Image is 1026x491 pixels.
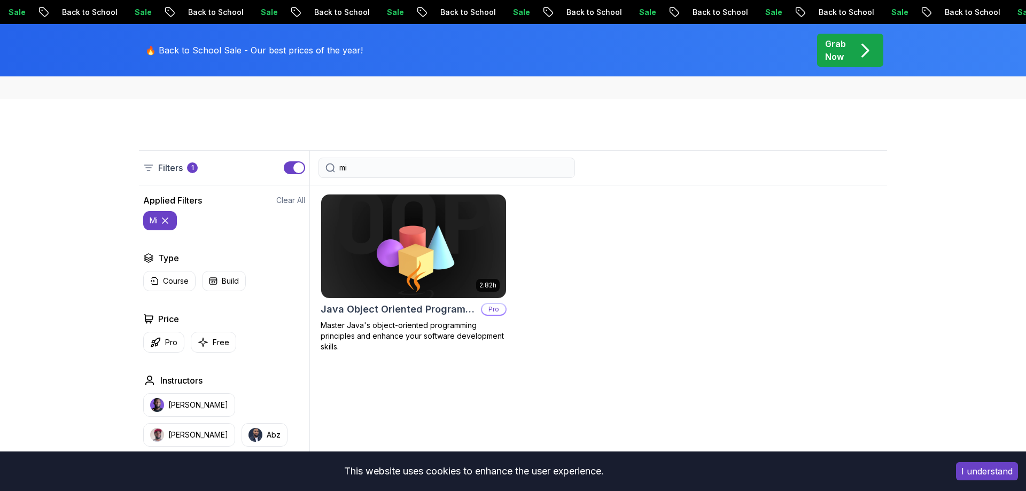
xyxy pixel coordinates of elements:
button: Pro [143,332,184,353]
p: Back to School [555,7,627,18]
p: Sale [753,7,788,18]
h2: Type [158,252,179,264]
p: Sale [249,7,283,18]
h2: Price [158,313,179,325]
p: Master Java's object-oriented programming principles and enhance your software development skills. [321,320,507,352]
img: instructor img [150,428,164,442]
p: Back to School [933,7,1006,18]
button: Course [143,271,196,291]
p: Sale [375,7,409,18]
p: Grab Now [825,37,846,63]
button: Free [191,332,236,353]
p: Abz [267,430,281,440]
p: Pro [165,337,177,348]
p: Sale [501,7,535,18]
img: Java Object Oriented Programming card [321,194,506,298]
button: mi [143,211,177,230]
button: Clear All [276,195,305,206]
p: 🔥 Back to School Sale - Our best prices of the year! [145,44,363,57]
p: Filters [158,161,183,174]
p: Course [163,276,189,286]
p: Back to School [176,7,249,18]
p: Build [222,276,239,286]
p: Sale [627,7,662,18]
p: [PERSON_NAME] [168,430,228,440]
p: Sale [880,7,914,18]
p: Back to School [50,7,123,18]
p: Back to School [429,7,501,18]
p: Back to School [681,7,753,18]
p: 2.82h [479,281,496,290]
p: mi [150,215,158,226]
img: instructor img [248,428,262,442]
img: instructor img [150,398,164,412]
h2: Instructors [160,374,203,387]
div: This website uses cookies to enhance the user experience. [8,459,940,483]
p: Pro [482,304,506,315]
button: Build [202,271,246,291]
p: Sale [123,7,157,18]
a: Java Object Oriented Programming card2.82hJava Object Oriented ProgrammingProMaster Java's object... [321,194,507,352]
button: instructor img[PERSON_NAME] [143,393,235,417]
p: 1 [191,163,194,172]
h2: Java Object Oriented Programming [321,302,477,317]
p: [PERSON_NAME] [168,400,228,410]
p: Free [213,337,229,348]
button: instructor img[PERSON_NAME] [143,423,235,447]
button: Accept cookies [956,462,1018,480]
input: Search Java, React, Spring boot ... [339,162,568,173]
h2: Applied Filters [143,194,202,207]
p: Back to School [807,7,880,18]
p: Back to School [302,7,375,18]
button: instructor imgAbz [242,423,287,447]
